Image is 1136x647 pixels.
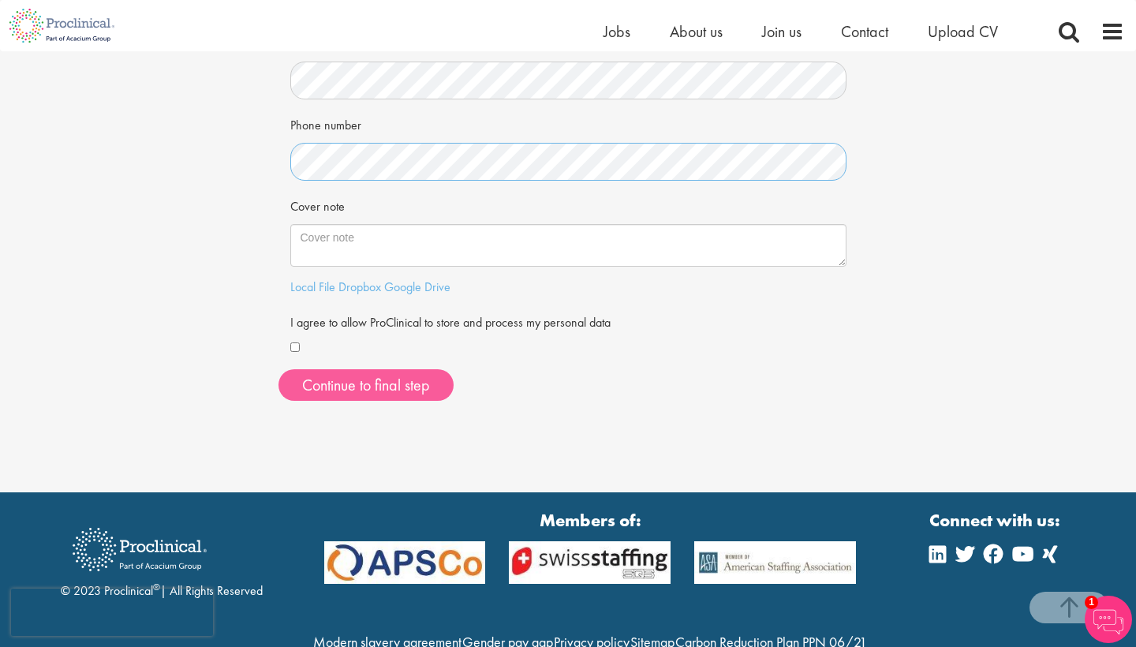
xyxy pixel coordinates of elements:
sup: ® [153,581,160,593]
img: APSCo [497,541,682,584]
a: Jobs [603,21,630,42]
strong: Connect with us: [929,508,1063,533]
a: Upload CV [928,21,998,42]
img: Chatbot [1085,596,1132,643]
span: 1 [1085,596,1098,609]
a: Local File [290,279,335,295]
img: Proclinical Recruitment [61,517,219,582]
button: Continue to final step [278,369,454,401]
label: I agree to allow ProClinical to store and process my personal data [290,309,611,332]
a: Contact [841,21,888,42]
img: APSCo [682,541,868,584]
strong: Members of: [324,508,857,533]
label: Phone number [290,111,361,135]
div: © 2023 Proclinical | All Rights Reserved [61,516,263,600]
a: Google Drive [384,279,450,295]
a: Dropbox [338,279,381,295]
a: About us [670,21,723,42]
a: Join us [762,21,802,42]
img: APSCo [312,541,498,584]
label: Cover note [290,193,345,216]
iframe: reCAPTCHA [11,589,213,636]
